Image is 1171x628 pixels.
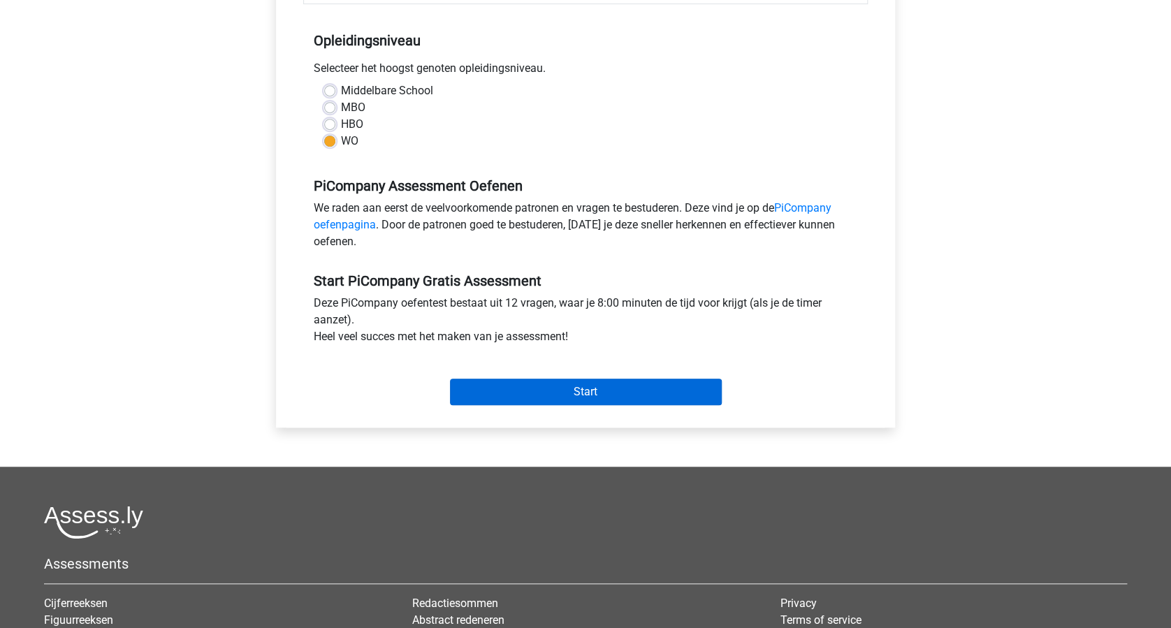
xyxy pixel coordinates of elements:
input: Start [450,379,722,405]
a: Privacy [780,597,816,610]
h5: Start PiCompany Gratis Assessment [314,272,857,289]
a: Redactiesommen [412,597,498,610]
img: Assessly logo [44,506,143,539]
div: Selecteer het hoogst genoten opleidingsniveau. [303,60,868,82]
label: Middelbare School [341,82,433,99]
a: Abstract redeneren [412,613,504,627]
label: MBO [341,99,365,116]
a: Cijferreeksen [44,597,108,610]
a: Terms of service [780,613,861,627]
div: Deze PiCompany oefentest bestaat uit 12 vragen, waar je 8:00 minuten de tijd voor krijgt (als je ... [303,295,868,351]
h5: Assessments [44,555,1127,572]
h5: Opleidingsniveau [314,27,857,54]
label: HBO [341,116,363,133]
h5: PiCompany Assessment Oefenen [314,177,857,194]
a: Figuurreeksen [44,613,113,627]
div: We raden aan eerst de veelvoorkomende patronen en vragen te bestuderen. Deze vind je op de . Door... [303,200,868,256]
label: WO [341,133,358,149]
